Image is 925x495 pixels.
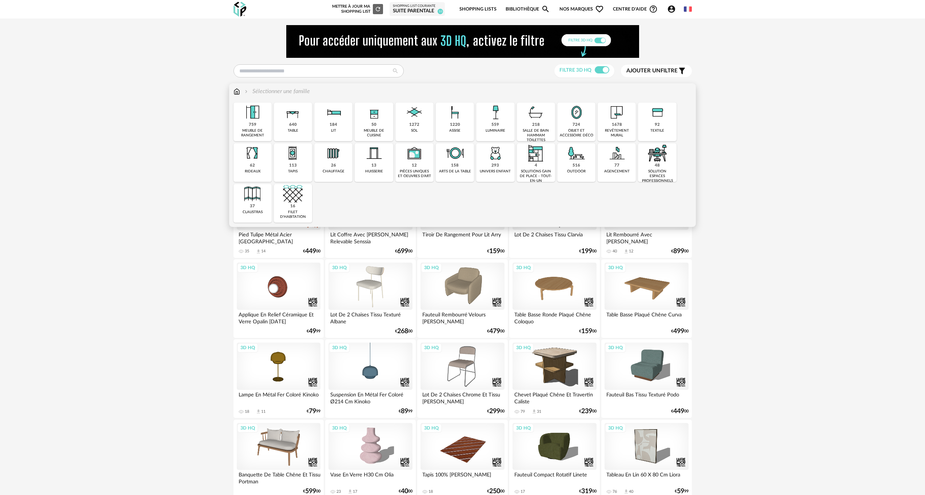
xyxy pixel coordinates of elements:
div: € 99 [307,409,320,414]
img: Huiserie.png [364,143,384,163]
div: € 00 [399,489,412,494]
div: 3D HQ [329,423,350,433]
div: 3D HQ [237,343,258,352]
div: Lit Coffre Avec [PERSON_NAME] Relevable Senssia [328,230,412,244]
div: € 00 [671,329,689,334]
div: Chevet Plaqué Chêne Et Travertin Caliste [513,390,596,404]
a: Shopping Lists [459,1,497,18]
img: Agencement.png [607,143,627,163]
span: 79 [309,409,316,414]
a: 3D HQ Applique En Relief Céramique Et Verre Opalin [DATE] €4999 [234,259,324,338]
div: solutions gain de place - tout-en-un [519,169,553,183]
div: 18 [245,409,249,414]
div: € 00 [303,489,320,494]
div: textile [650,128,664,133]
div: 40 [613,249,617,254]
div: univers enfant [480,169,511,174]
div: € 00 [487,329,505,334]
div: lit [331,128,336,133]
div: € 99 [307,329,320,334]
div: € 00 [579,489,597,494]
div: 3D HQ [421,263,442,272]
div: € 99 [399,409,412,414]
button: Ajouter unfiltre Filter icon [621,65,692,77]
a: 3D HQ Table Basse Ronde Plaqué Chêne Coloquo €15900 [509,259,599,338]
div: 3D HQ [329,343,350,352]
img: espace-de-travail.png [647,143,667,163]
img: UniversEnfant.png [486,143,505,163]
div: 1220 [450,122,460,128]
span: 449 [673,409,684,414]
div: € 00 [671,409,689,414]
div: € 00 [579,409,597,414]
img: Assise.png [445,103,465,122]
span: Download icon [531,409,537,414]
div: sol [411,128,418,133]
img: Sol.png [404,103,424,122]
img: Tapis.png [283,143,303,163]
div: Lit Rembourré Avec [PERSON_NAME] [605,230,688,244]
div: huisserie [365,169,383,174]
img: Outdoor.png [567,143,586,163]
img: Radiateur.png [324,143,343,163]
img: Papier%20peint.png [607,103,627,122]
div: Fauteuil Rembourré Velours [PERSON_NAME] [420,310,504,324]
div: 3D HQ [605,263,626,272]
img: svg+xml;base64,PHN2ZyB3aWR0aD0iMTYiIGhlaWdodD0iMTciIHZpZXdCb3g9IjAgMCAxNiAxNyIgZmlsbD0ibm9uZSIgeG... [234,87,240,96]
div: Shopping List courante [393,4,442,8]
span: Account Circle icon [667,5,676,13]
span: 239 [581,409,592,414]
img: Salle%20de%20bain.png [526,103,546,122]
div: tapis [288,169,298,174]
div: 13 [371,163,376,168]
span: Ajouter un [626,68,661,73]
div: 23 [336,489,341,494]
span: 40 [401,489,408,494]
div: 293 [491,163,499,168]
div: € 00 [487,249,505,254]
img: UniqueOeuvre.png [404,143,424,163]
span: 499 [673,329,684,334]
div: Lot De 2 Chaises Tissu Texturé Albane [328,310,412,324]
div: Fauteuil Compact Rotatif Linete [513,470,596,484]
img: ToutEnUn.png [526,143,546,163]
span: 89 [401,409,408,414]
div: € 00 [579,249,597,254]
div: 17 [521,489,525,494]
div: Lot De 2 Chaises Chrome Et Tissu [PERSON_NAME] [420,390,504,404]
div: arts de la table [439,169,471,174]
span: Download icon [256,249,261,254]
div: 1678 [612,122,622,128]
img: filet.png [283,184,303,204]
a: 3D HQ Suspension En Métal Fer Coloré Ø214 Cm Kinoko €8999 [325,339,415,418]
div: objet et accessoire déco [559,128,593,138]
div: € 00 [671,249,689,254]
img: Luminaire.png [486,103,505,122]
img: Cloison.png [243,184,262,204]
div: 11 [261,409,266,414]
div: claustras [243,210,263,215]
img: Literie.png [324,103,343,122]
div: chauffage [323,169,344,174]
span: 59 [677,489,684,494]
span: 49 [309,329,316,334]
div: 516 [573,163,580,168]
div: Table Basse Ronde Plaqué Chêne Coloquo [513,310,596,324]
img: svg+xml;base64,PHN2ZyB3aWR0aD0iMTYiIGhlaWdodD0iMTYiIHZpZXdCb3g9IjAgMCAxNiAxNiIgZmlsbD0ibm9uZSIgeG... [243,87,249,96]
img: Rideaux.png [243,143,262,163]
div: Tableau En Lin 60 X 80 Cm Liora [605,470,688,484]
div: meuble de rangement [236,128,270,138]
div: 77 [614,163,619,168]
div: 3D HQ [605,423,626,433]
div: Suspension En Métal Fer Coloré Ø214 Cm Kinoko [328,390,412,404]
div: 37 [250,204,255,209]
div: 12 [412,163,417,168]
a: 3D HQ Lot De 2 Chaises Tissu Texturé Albane €26800 [325,259,415,338]
div: 48 [655,163,660,168]
div: rideaux [245,169,260,174]
img: Rangement.png [364,103,384,122]
div: Lampe En Métal Fer Coloré Kinoko [237,390,320,404]
img: NEW%20NEW%20HQ%20NEW_V1.gif [286,25,639,58]
div: € 00 [487,489,505,494]
div: € 00 [395,249,412,254]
